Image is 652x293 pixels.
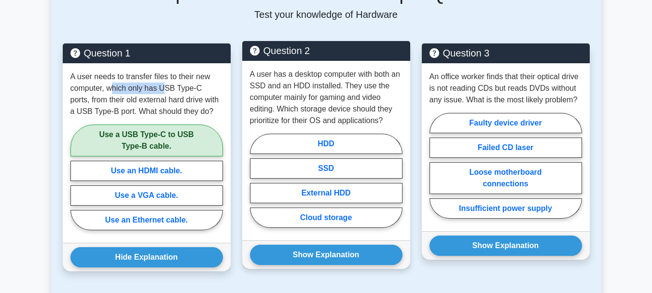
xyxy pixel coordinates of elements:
[430,113,582,133] label: Faulty device driver
[250,245,402,265] button: Show Explanation
[430,236,582,256] button: Show Explanation
[430,162,582,194] label: Loose motherboard connections
[70,210,223,230] label: Use an Ethernet cable.
[250,208,402,228] label: Cloud storage
[70,161,223,181] label: Use an HDMI cable.
[250,134,402,154] label: HDD
[70,247,223,267] button: Hide Explanation
[250,45,402,56] h5: Question 2
[70,185,223,206] label: Use a VGA cable.
[70,71,223,117] p: A user needs to transfer files to their new computer, which only has USB Type-C ports, from their...
[430,71,582,106] p: An office worker finds that their optical drive is not reading CDs but reads DVDs without any iss...
[430,47,582,59] h5: Question 3
[70,47,223,59] h5: Question 1
[250,183,402,203] label: External HDD
[430,138,582,158] label: Failed CD laser
[63,9,590,20] p: Test your knowledge of Hardware
[250,158,402,179] label: SSD
[70,125,223,156] label: Use a USB Type-C to USB Type-B cable.
[430,198,582,219] label: Insufficient power supply
[250,69,402,126] p: A user has a desktop computer with both an SSD and an HDD installed. They use the computer mainly...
